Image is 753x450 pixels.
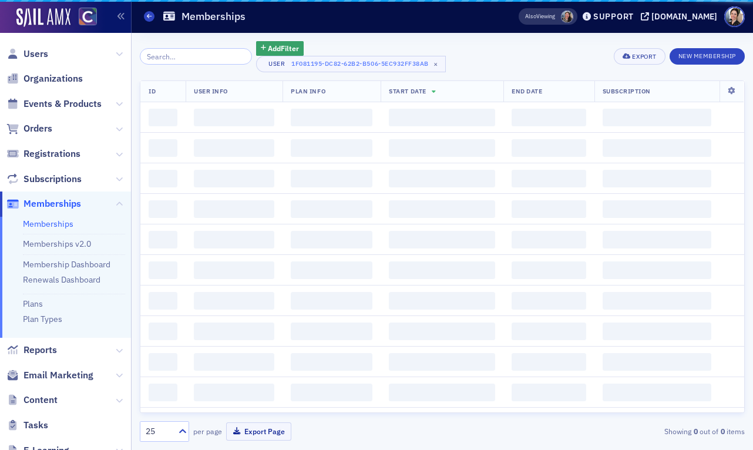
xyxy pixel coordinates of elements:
[23,274,100,285] a: Renewals Dashboard
[6,72,83,85] a: Organizations
[291,200,372,218] span: ‌
[512,353,586,371] span: ‌
[6,197,81,210] a: Memberships
[23,259,110,270] a: Membership Dashboard
[149,109,177,126] span: ‌
[226,422,291,441] button: Export Page
[6,122,52,135] a: Orders
[670,50,745,61] a: New Membership
[70,8,97,28] a: View Homepage
[291,353,372,371] span: ‌
[512,87,542,95] span: End Date
[149,261,177,279] span: ‌
[23,122,52,135] span: Orders
[149,384,177,401] span: ‌
[389,292,495,310] span: ‌
[593,11,634,22] div: Support
[614,48,665,65] button: Export
[603,170,712,187] span: ‌
[603,323,712,340] span: ‌
[146,425,172,438] div: 25
[194,384,274,401] span: ‌
[691,426,700,436] strong: 0
[291,60,429,68] div: 1f081195-dc82-62b2-b506-5ec932ff38ab
[512,323,586,340] span: ‌
[23,394,58,407] span: Content
[389,231,495,248] span: ‌
[389,353,495,371] span: ‌
[6,394,58,407] a: Content
[23,298,43,309] a: Plans
[525,12,536,20] div: Also
[603,139,712,157] span: ‌
[512,231,586,248] span: ‌
[603,87,651,95] span: Subscription
[431,59,441,69] span: ×
[603,384,712,401] span: ‌
[512,384,586,401] span: ‌
[193,426,222,436] label: per page
[194,139,274,157] span: ‌
[23,219,73,229] a: Memberships
[718,426,727,436] strong: 0
[194,170,274,187] span: ‌
[194,261,274,279] span: ‌
[149,353,177,371] span: ‌
[389,170,495,187] span: ‌
[724,6,745,27] span: Profile
[512,170,586,187] span: ‌
[512,139,586,157] span: ‌
[23,419,48,432] span: Tasks
[23,72,83,85] span: Organizations
[389,384,495,401] span: ‌
[149,170,177,187] span: ‌
[149,292,177,310] span: ‌
[23,173,82,186] span: Subscriptions
[603,261,712,279] span: ‌
[632,53,656,60] div: Export
[194,323,274,340] span: ‌
[291,87,325,95] span: Plan Info
[6,369,93,382] a: Email Marketing
[6,98,102,110] a: Events & Products
[149,231,177,248] span: ‌
[23,239,91,249] a: Memberships v2.0
[389,109,495,126] span: ‌
[23,369,93,382] span: Email Marketing
[23,147,80,160] span: Registrations
[512,109,586,126] span: ‌
[389,261,495,279] span: ‌
[256,41,304,56] button: AddFilter
[149,87,156,95] span: ID
[291,139,372,157] span: ‌
[6,344,57,357] a: Reports
[512,292,586,310] span: ‌
[6,419,48,432] a: Tasks
[149,323,177,340] span: ‌
[23,48,48,61] span: Users
[291,170,372,187] span: ‌
[268,43,299,53] span: Add Filter
[389,139,495,157] span: ‌
[6,173,82,186] a: Subscriptions
[149,200,177,218] span: ‌
[23,98,102,110] span: Events & Products
[291,384,372,401] span: ‌
[23,197,81,210] span: Memberships
[291,231,372,248] span: ‌
[670,48,745,65] button: New Membership
[194,231,274,248] span: ‌
[389,87,426,95] span: Start Date
[603,200,712,218] span: ‌
[603,231,712,248] span: ‌
[291,292,372,310] span: ‌
[552,426,745,436] div: Showing out of items
[194,87,228,95] span: User Info
[6,147,80,160] a: Registrations
[23,314,62,324] a: Plan Types
[651,11,717,22] div: [DOMAIN_NAME]
[16,8,70,27] img: SailAMX
[23,344,57,357] span: Reports
[389,323,495,340] span: ‌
